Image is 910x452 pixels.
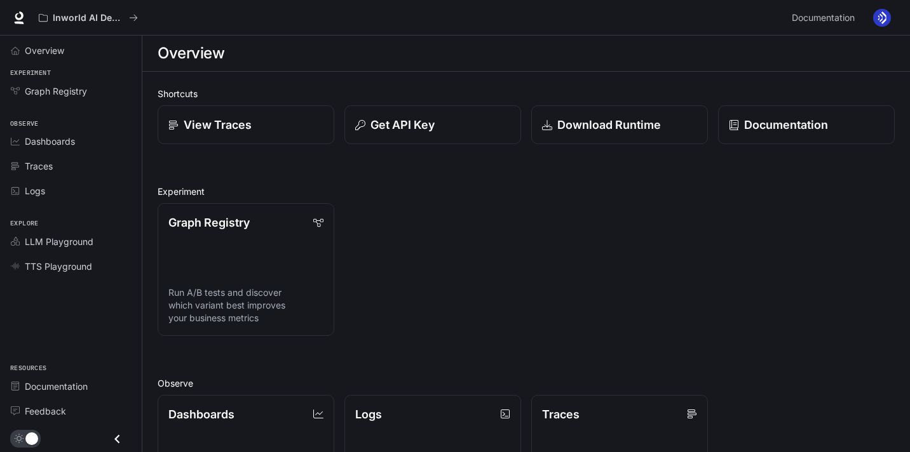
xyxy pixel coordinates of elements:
[5,400,137,422] a: Feedback
[25,235,93,248] span: LLM Playground
[103,426,132,452] button: Close drawer
[873,9,891,27] img: User avatar
[158,41,224,66] h1: Overview
[370,116,435,133] p: Get API Key
[158,185,895,198] h2: Experiment
[869,5,895,30] button: User avatar
[168,286,323,324] p: Run A/B tests and discover which variant best improves your business metrics
[355,406,382,423] p: Logs
[184,116,252,133] p: View Traces
[158,87,895,100] h2: Shortcuts
[25,404,66,418] span: Feedback
[25,84,87,98] span: Graph Registry
[53,13,124,23] p: Inworld AI Demos
[5,155,137,177] a: Traces
[542,406,580,423] p: Traces
[5,230,137,253] a: LLM Playground
[25,260,92,273] span: TTS Playground
[5,130,137,152] a: Dashboards
[25,135,75,148] span: Dashboards
[25,44,64,57] span: Overview
[787,5,864,30] a: Documentation
[158,203,334,336] a: Graph RegistryRun A/B tests and discover which variant best improves your business metrics
[792,10,855,26] span: Documentation
[5,255,137,277] a: TTS Playground
[344,105,521,144] button: Get API Key
[25,184,45,197] span: Logs
[33,5,144,30] button: All workspaces
[25,431,38,445] span: Dark mode toggle
[5,80,137,102] a: Graph Registry
[158,105,334,144] a: View Traces
[168,406,234,423] p: Dashboards
[531,105,708,144] a: Download Runtime
[158,376,895,390] h2: Observe
[168,214,250,231] p: Graph Registry
[5,375,137,397] a: Documentation
[25,159,53,173] span: Traces
[744,116,828,133] p: Documentation
[5,180,137,202] a: Logs
[557,116,661,133] p: Download Runtime
[718,105,895,144] a: Documentation
[25,380,88,393] span: Documentation
[5,39,137,62] a: Overview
